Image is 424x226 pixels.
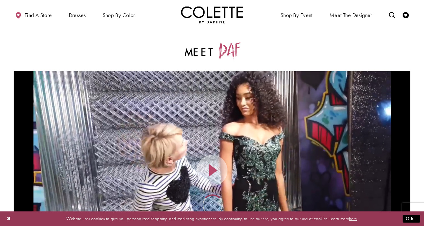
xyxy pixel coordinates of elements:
a: Find a store [14,6,53,23]
h2: Meet [80,43,344,59]
a: Toggle search [387,6,397,23]
a: Check Wishlist [401,6,410,23]
button: Play Video [197,155,227,186]
span: Shop by color [101,6,137,23]
a: Meet the designer [328,6,374,23]
span: Daf [218,42,238,59]
button: Submit Dialog [403,215,420,223]
img: Colette by Daphne [181,6,243,23]
span: Find a store [24,12,52,18]
a: here [349,215,357,222]
p: Website uses cookies to give you personalized shopping and marketing experiences. By continuing t... [45,215,379,223]
button: Close Dialog [4,213,14,224]
span: Dresses [67,6,87,23]
span: Shop by color [103,12,135,18]
span: Shop By Event [279,6,314,23]
span: Shop By Event [280,12,313,18]
a: Visit Home Page [181,6,243,23]
span: Dresses [69,12,86,18]
span: Meet the designer [329,12,372,18]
